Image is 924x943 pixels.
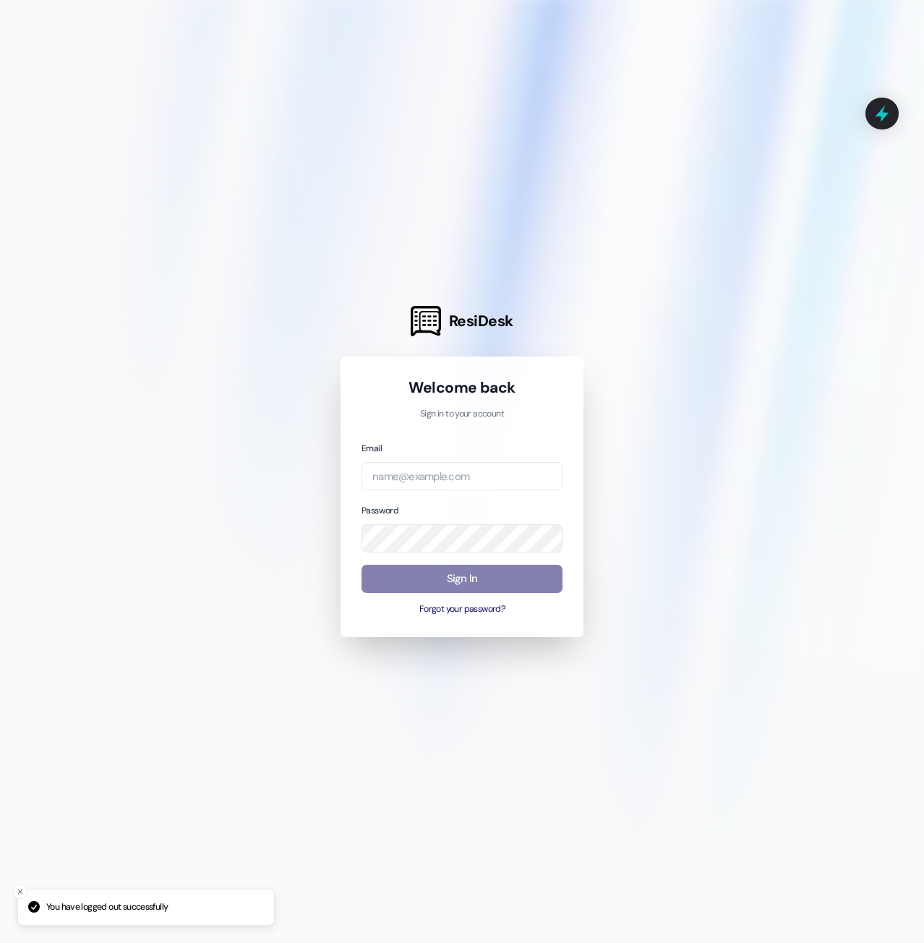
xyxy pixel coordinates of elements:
[449,311,513,331] span: ResiDesk
[362,603,562,616] button: Forgot your password?
[362,462,562,490] input: name@example.com
[362,377,562,398] h1: Welcome back
[46,901,168,914] p: You have logged out successfully
[362,565,562,593] button: Sign In
[362,408,562,421] p: Sign in to your account
[13,884,27,899] button: Close toast
[362,505,398,516] label: Password
[362,443,382,454] label: Email
[411,306,441,336] img: ResiDesk Logo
